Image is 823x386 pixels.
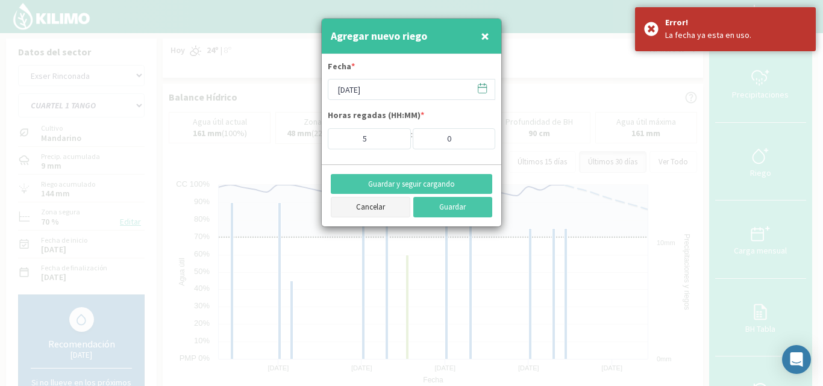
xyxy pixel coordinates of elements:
button: Cancelar [331,197,410,217]
div: : [411,128,413,149]
button: Guardar [413,197,493,217]
div: Open Intercom Messenger [782,345,811,374]
div: Error! [665,16,807,29]
span: × [481,26,489,46]
input: Hs [328,128,411,149]
button: Guardar y seguir cargando [331,174,492,195]
label: Horas regadas (HH:MM) [328,109,424,125]
div: La fecha ya esta en uso. [665,29,807,42]
input: Min [413,128,496,149]
h4: Agregar nuevo riego [331,28,427,45]
label: Fecha [328,60,355,76]
button: Close [478,24,492,48]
